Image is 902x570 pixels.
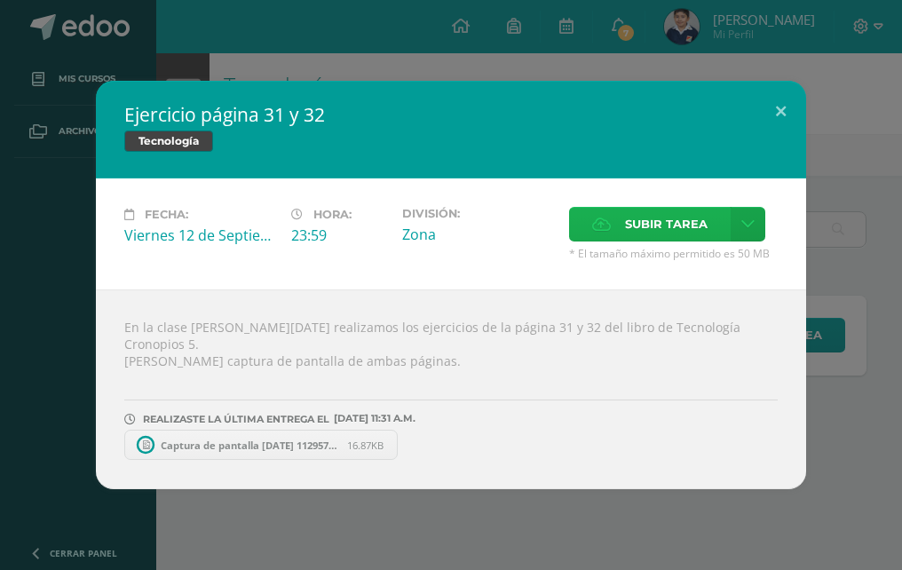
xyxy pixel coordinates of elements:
[402,207,555,220] label: División:
[152,439,347,452] span: Captura de pantalla [DATE] 112957.png
[756,81,806,141] button: Close (Esc)
[569,246,778,261] span: * El tamaño máximo permitido es 50 MB
[347,439,384,452] span: 16.87KB
[143,413,329,425] span: REALIZASTE LA ÚLTIMA ENTREGA EL
[124,131,213,152] span: Tecnología
[124,102,778,127] h2: Ejercicio página 31 y 32
[145,208,188,221] span: Fecha:
[291,226,388,245] div: 23:59
[329,418,415,419] span: [DATE] 11:31 A.M.
[625,208,708,241] span: Subir tarea
[402,225,555,244] div: Zona
[313,208,352,221] span: Hora:
[124,430,398,460] a: Captura de pantalla [DATE] 112957.png 16.87KB
[124,226,277,245] div: Viernes 12 de Septiembre
[96,289,806,489] div: En la clase [PERSON_NAME][DATE] realizamos los ejercicios de la página 31 y 32 del libro de Tecno...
